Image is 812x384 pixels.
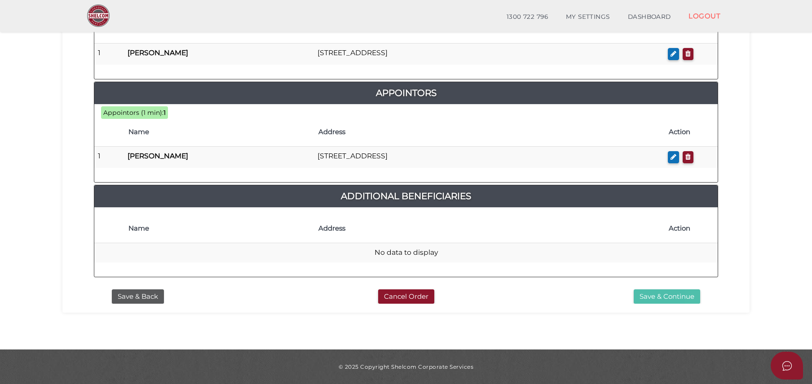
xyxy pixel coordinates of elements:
[314,44,664,65] td: [STREET_ADDRESS]
[771,352,803,380] button: Open asap
[112,289,164,304] button: Save & Back
[94,147,124,168] td: 1
[619,8,680,26] a: DASHBOARD
[314,147,664,168] td: [STREET_ADDRESS]
[94,86,718,100] a: Appointors
[128,152,188,160] b: [PERSON_NAME]
[498,8,557,26] a: 1300 722 796
[128,128,309,136] h4: Name
[669,128,713,136] h4: Action
[94,243,718,262] td: No data to display
[128,48,188,57] b: [PERSON_NAME]
[128,25,309,33] h4: Name
[94,44,124,65] td: 1
[94,189,718,203] a: Additional Beneficiaries
[318,128,660,136] h4: Address
[163,109,166,117] b: 1
[318,25,660,33] h4: Address
[318,225,660,232] h4: Address
[69,363,743,371] div: © 2025 Copyright Shelcom Corporate Services
[669,25,713,33] h4: Action
[680,7,729,25] a: LOGOUT
[103,109,163,117] span: Appointors (1 min):
[557,8,619,26] a: MY SETTINGS
[669,225,713,232] h4: Action
[128,225,309,232] h4: Name
[634,289,700,304] button: Save & Continue
[378,289,434,304] button: Cancel Order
